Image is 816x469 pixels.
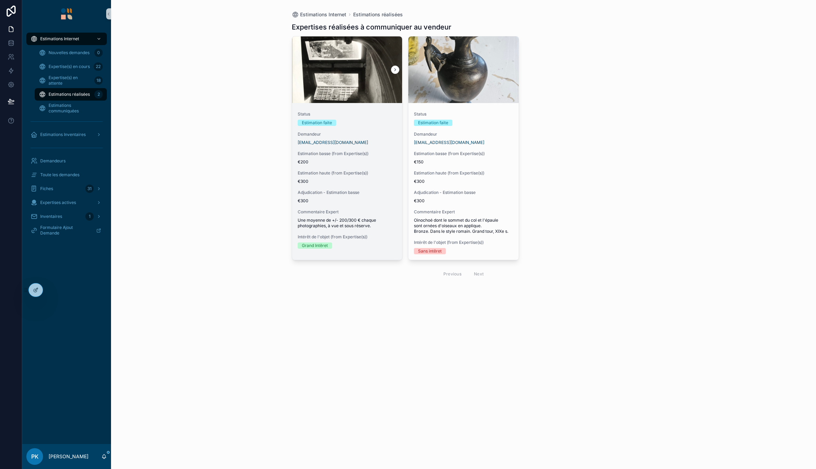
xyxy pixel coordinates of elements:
span: Une moyenne de +/- 200/300 € chaque photographies, à vue et sous réserve. [298,218,397,229]
span: Intérêt de l'objet (from Expertise(s)) [414,240,513,245]
div: scrollable content [22,28,111,246]
div: Grand Intêret [302,242,328,249]
div: 0 [94,49,103,57]
span: €150 [414,159,513,165]
div: Estimation faite [302,120,332,126]
a: Estimations réalisées [353,11,403,18]
a: Estimations Internet [26,33,107,45]
a: Expertises actives [26,196,107,209]
a: Nouvelles demandes0 [35,46,107,59]
a: [EMAIL_ADDRESS][DOMAIN_NAME] [298,140,368,145]
a: Estimations réalisées2 [35,88,107,101]
span: Demandeur [414,131,513,137]
span: €300 [298,179,397,184]
div: 18 [94,76,103,85]
span: €300 [414,179,513,184]
span: Estimations communiquées [49,103,100,114]
span: Formulaire Ajout Demande [40,225,91,236]
a: Inventaires1 [26,210,107,223]
span: Commentaire Expert [414,209,513,215]
img: App logo [61,8,72,19]
div: 1000023571.jpg [408,36,519,103]
span: Expertise(s) en cours [49,64,90,69]
span: Expertises actives [40,200,76,205]
div: 22 [94,62,103,71]
div: 2 [94,90,103,99]
p: [PERSON_NAME] [49,453,88,460]
a: Estimations communiquées [35,102,107,114]
span: Intérêt de l'objet (from Expertise(s)) [298,234,397,240]
span: Demandeur [298,131,397,137]
span: Commentaire Expert [298,209,397,215]
a: [EMAIL_ADDRESS][DOMAIN_NAME] [414,140,484,145]
span: Expertise(s) en attente [49,75,92,86]
span: Oinochoé dont le sommet du col et l'épaule sont ornées d'oiseaux en applique. Bronze. Dans le sty... [414,218,513,234]
span: Fiches [40,186,53,191]
div: Sans intêret [418,248,442,254]
a: StatusEstimation faiteDemandeur[EMAIL_ADDRESS][DOMAIN_NAME]Estimation basse (from Expertise(s))€2... [292,36,403,260]
span: Adjudication - Estimation basse [298,190,397,195]
span: Estimations Inventaires [40,132,86,137]
span: €300 [414,198,513,204]
span: Demandeurs [40,158,66,164]
span: Estimation haute (from Expertise(s)) [298,170,397,176]
span: Estimation haute (from Expertise(s)) [414,170,513,176]
span: €200 [298,159,397,165]
a: Toute les demandes [26,169,107,181]
span: Estimation basse (from Expertise(s)) [298,151,397,156]
span: €300 [298,198,397,204]
div: 7B6E9DC1-F5F2-4046-BBA2-3E63B774C8A3.jpeg [292,36,402,103]
span: Adjudication - Estimation basse [414,190,513,195]
div: 31 [85,185,94,193]
span: PK [31,452,39,461]
span: Estimation basse (from Expertise(s)) [414,151,513,156]
div: 1 [85,212,94,221]
a: Expertise(s) en attente18 [35,74,107,87]
span: Estimations Internet [300,11,346,18]
span: Toute les demandes [40,172,79,178]
a: Formulaire Ajout Demande [26,224,107,237]
a: Fiches31 [26,182,107,195]
span: Status [414,111,513,117]
span: Estimations réalisées [49,92,90,97]
span: Nouvelles demandes [49,50,90,56]
span: Status [298,111,397,117]
a: Demandeurs [26,155,107,167]
div: Estimation faite [418,120,448,126]
a: StatusEstimation faiteDemandeur[EMAIL_ADDRESS][DOMAIN_NAME]Estimation basse (from Expertise(s))€1... [408,36,519,260]
a: Estimations Internet [292,11,346,18]
span: Estimations Internet [40,36,79,42]
a: Expertise(s) en cours22 [35,60,107,73]
a: Estimations Inventaires [26,128,107,141]
h1: Expertises réalisées à communiquer au vendeur [292,22,451,32]
span: Inventaires [40,214,62,219]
